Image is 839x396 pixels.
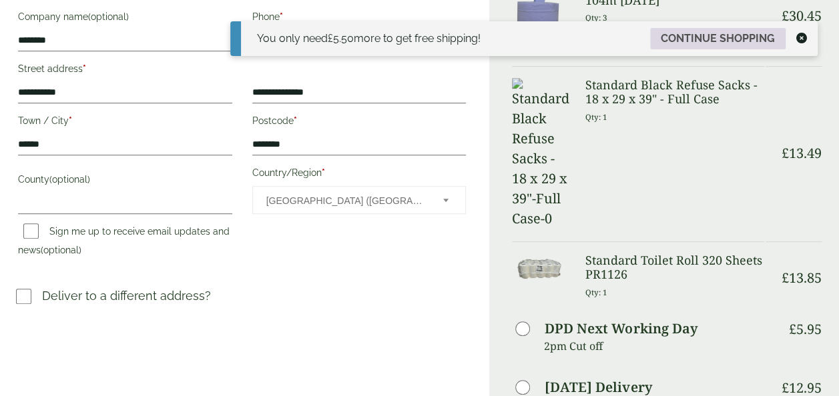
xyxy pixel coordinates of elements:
[23,223,39,239] input: Sign me up to receive email updates and news(optional)
[782,144,822,162] bdi: 13.49
[294,115,297,126] abbr: required
[789,320,796,338] span: £
[69,115,72,126] abbr: required
[252,111,467,134] label: Postcode
[782,7,822,25] bdi: 30.45
[782,269,822,287] bdi: 13.85
[585,287,607,297] small: Qty: 1
[252,7,467,30] label: Phone
[782,144,789,162] span: £
[18,111,232,134] label: Town / City
[585,253,764,282] h3: Standard Toilet Roll 320 Sheets PR1126
[41,245,81,255] span: (optional)
[18,226,230,259] label: Sign me up to receive email updates and news
[280,11,283,22] abbr: required
[782,269,789,287] span: £
[512,78,569,229] img: Standard Black Refuse Sacks - 18 x 29 x 39"-Full Case-0
[328,32,333,45] span: £
[322,167,325,178] abbr: required
[266,187,426,215] span: United Kingdom (UK)
[328,32,354,45] span: 5.50
[545,322,697,335] label: DPD Next Working Day
[789,320,822,338] bdi: 5.95
[252,163,467,186] label: Country/Region
[257,31,481,47] div: You only need more to get free shipping!
[18,59,232,82] label: Street address
[49,174,90,185] span: (optional)
[585,13,607,23] small: Qty: 3
[585,78,764,107] h3: Standard Black Refuse Sacks - 18 x 29 x 39" - Full Case
[650,28,786,49] a: Continue shopping
[252,186,467,214] span: Country/Region
[782,7,789,25] span: £
[545,381,651,394] label: [DATE] Delivery
[88,11,129,22] span: (optional)
[83,63,86,74] abbr: required
[18,170,232,193] label: County
[42,287,211,305] p: Deliver to a different address?
[544,336,764,356] p: 2pm Cut off
[18,7,232,30] label: Company name
[585,112,607,122] small: Qty: 1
